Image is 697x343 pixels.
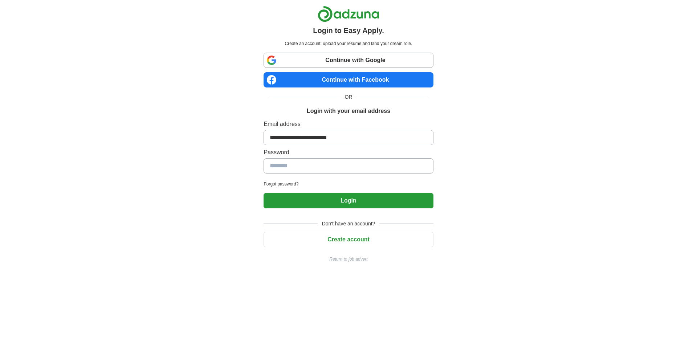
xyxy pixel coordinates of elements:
[264,193,433,208] button: Login
[264,72,433,87] a: Continue with Facebook
[318,6,379,22] img: Adzuna logo
[264,53,433,68] a: Continue with Google
[265,40,432,47] p: Create an account, upload your resume and land your dream role.
[264,256,433,262] a: Return to job advert
[264,232,433,247] button: Create account
[264,236,433,242] a: Create account
[307,107,390,115] h1: Login with your email address
[264,181,433,187] a: Forgot password?
[313,25,384,36] h1: Login to Easy Apply.
[264,120,433,128] label: Email address
[318,220,380,228] span: Don't have an account?
[264,148,433,157] label: Password
[341,93,357,101] span: OR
